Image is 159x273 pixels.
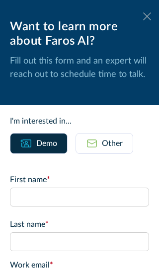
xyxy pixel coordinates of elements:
[10,174,149,186] label: First name
[102,137,123,149] div: Other
[10,218,149,230] label: Last name
[36,137,57,149] div: Demo
[10,115,149,127] div: I'm interested in...
[10,20,149,49] div: Want to learn more about Faros AI?
[10,259,149,271] label: Work email
[10,55,149,81] p: Fill out this form and an expert will reach out to schedule time to talk.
